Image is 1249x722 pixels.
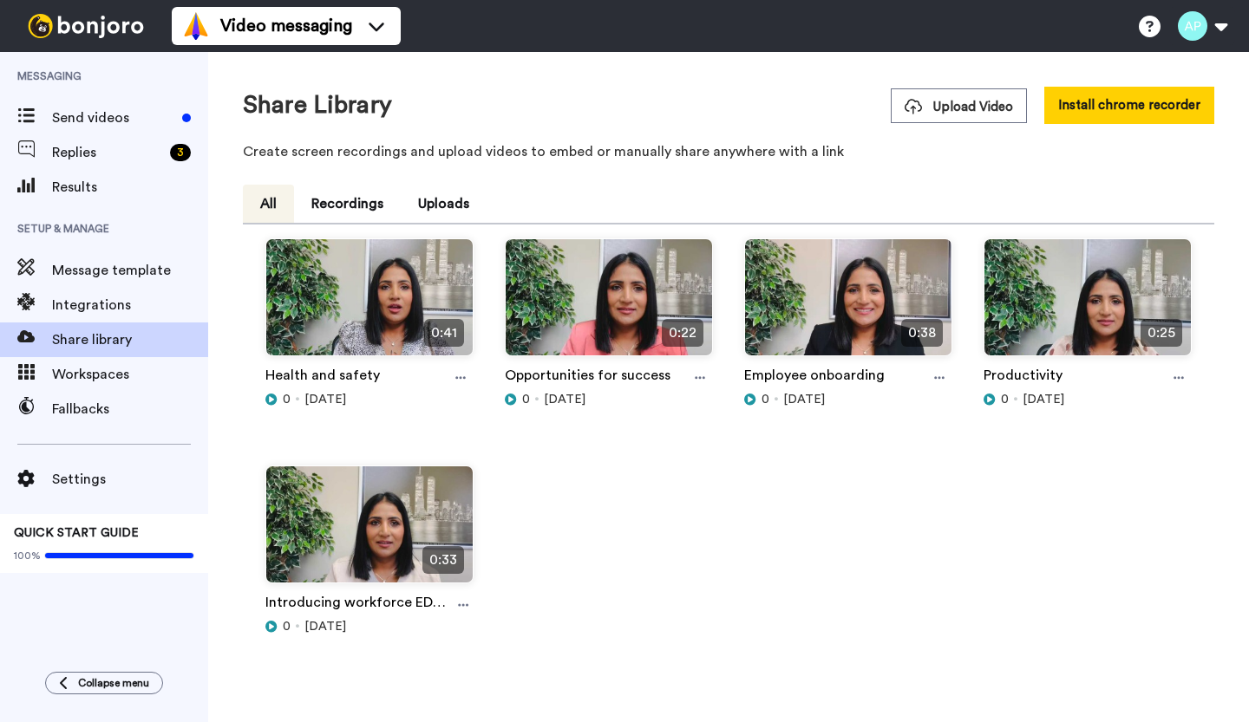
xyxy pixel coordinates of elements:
[745,239,951,370] img: 3ec8d221-c6d4-4e6b-a77f-f906b6f039b3_thumbnail_source_1757978971.jpg
[266,466,473,597] img: a47c4a8f-176e-4e3a-b6b5-0782d55747cf_thumbnail_source_1757978928.jpg
[52,107,175,128] span: Send videos
[505,391,713,408] div: [DATE]
[52,142,163,163] span: Replies
[265,391,474,408] div: [DATE]
[265,592,454,618] a: Introducing workforce EDGE Strategy
[52,177,208,198] span: Results
[182,12,210,40] img: vm-color.svg
[1001,391,1009,408] span: 0
[52,329,208,350] span: Share library
[170,144,191,161] div: 3
[14,527,139,539] span: QUICK START GUIDE
[744,365,885,391] a: Employee onboarding
[52,364,208,385] span: Workspaces
[901,319,943,347] span: 0:38
[52,469,208,490] span: Settings
[52,399,208,420] span: Fallbacks
[744,391,952,408] div: [DATE]
[1044,87,1214,124] button: Install chrome recorder
[243,141,1214,162] p: Create screen recordings and upload videos to embed or manually share anywhere with a link
[294,185,401,223] button: Recordings
[424,319,464,347] span: 0:41
[891,88,1027,123] button: Upload Video
[505,365,670,391] a: Opportunities for success
[14,549,41,563] span: 100%
[266,239,473,370] img: 4424f1e8-d7d4-4c61-ba00-e864c4e7b0d9_thumbnail_source_1757978973.jpg
[283,618,291,635] span: 0
[762,391,769,408] span: 0
[21,14,151,38] img: bj-logo-header-white.svg
[522,391,530,408] span: 0
[243,185,294,223] button: All
[78,676,149,690] span: Collapse menu
[984,239,1191,370] img: 00dc724a-8e37-4a63-bf18-baa3ab13cc62_thumbnail_source_1757978974.jpg
[52,295,208,315] span: Integrations
[506,239,712,370] img: 4bcdaae7-de51-4361-ba8b-2005f8474727_thumbnail_source_1757978966.jpg
[52,260,208,281] span: Message template
[984,365,1063,391] a: Productivity
[662,319,703,347] span: 0:22
[45,672,163,694] button: Collapse menu
[265,618,474,635] div: [DATE]
[401,185,487,223] button: Uploads
[265,365,380,391] a: Health and safety
[1141,319,1182,347] span: 0:25
[243,92,392,119] h1: Share Library
[283,391,291,408] span: 0
[905,98,1013,116] span: Upload Video
[220,14,352,38] span: Video messaging
[422,546,464,574] span: 0:33
[984,391,1192,408] div: [DATE]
